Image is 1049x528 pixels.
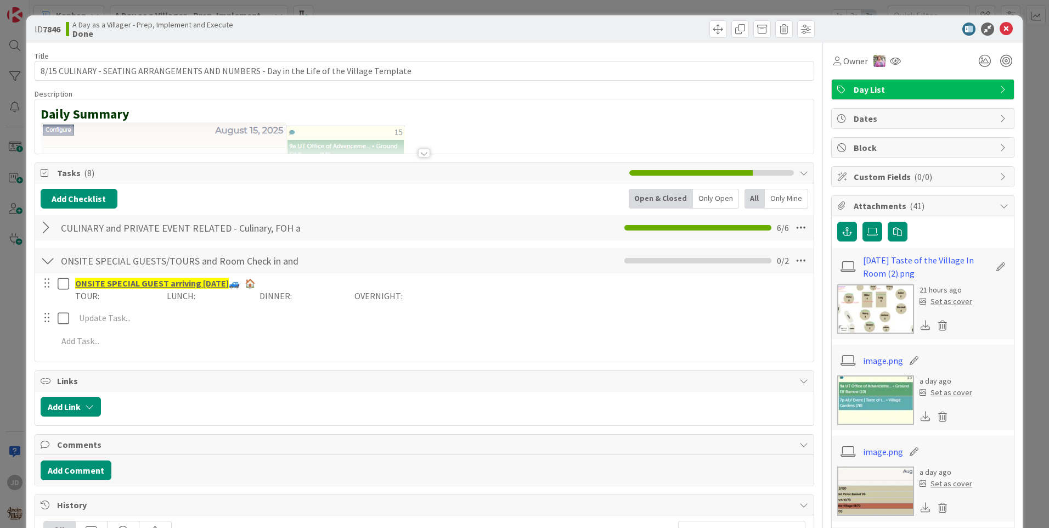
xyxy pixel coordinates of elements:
[920,467,972,478] div: a day ago
[84,167,94,178] span: ( 8 )
[35,51,49,61] label: Title
[920,387,972,398] div: Set as cover
[41,397,101,417] button: Add Link
[41,105,129,122] strong: Daily Summary
[854,83,994,96] span: Day List
[777,254,789,267] span: 0 / 2
[75,290,806,302] p: TOUR: LUNCH: DINNER: OVERNIGHT:
[72,20,233,29] span: A Day as a Villager - Prep, Implement and Execute
[920,375,972,387] div: a day ago
[57,438,794,451] span: Comments
[863,445,903,458] a: image.png
[920,501,932,515] div: Download
[920,284,972,296] div: 21 hours ago
[873,55,886,67] img: OM
[777,221,789,234] span: 6 / 6
[914,171,932,182] span: ( 0/0 )
[854,141,994,154] span: Block
[57,374,794,387] span: Links
[35,89,72,99] span: Description
[854,112,994,125] span: Dates
[863,354,903,367] a: image.png
[75,278,229,289] u: ONSITE SPECIAL GUEST arriving [DATE]
[57,251,304,271] input: Add Checklist...
[863,254,990,280] a: [DATE] Taste of the Village In Room (2).png
[35,23,60,36] span: ID
[920,318,932,333] div: Download
[75,277,806,290] p: 🚙 🏠
[693,189,739,209] div: Only Open
[920,296,972,307] div: Set as cover
[72,29,233,38] b: Done
[629,189,693,209] div: Open & Closed
[910,200,924,211] span: ( 41 )
[920,409,932,424] div: Download
[57,218,304,238] input: Add Checklist...
[41,189,117,209] button: Add Checklist
[43,24,60,35] b: 7846
[765,189,808,209] div: Only Mine
[35,61,814,81] input: type card name here...
[843,54,868,68] span: Owner
[57,166,624,179] span: Tasks
[41,460,111,480] button: Add Comment
[57,498,794,512] span: History
[920,478,972,490] div: Set as cover
[41,122,286,214] img: image.png
[854,170,994,183] span: Custom Fields
[286,125,405,211] img: image.png
[745,189,765,209] div: All
[854,199,994,212] span: Attachments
